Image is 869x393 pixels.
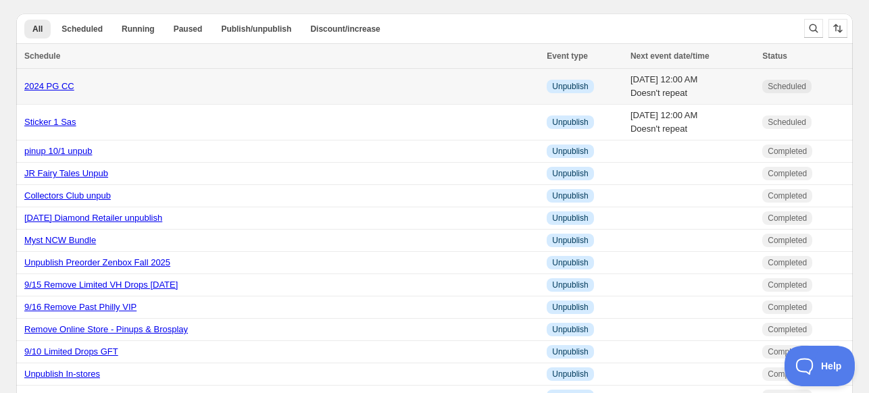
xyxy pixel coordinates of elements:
span: Completed [768,280,807,290]
span: Paused [174,24,203,34]
a: 9/16 Remove Past Philly VIP [24,302,136,312]
span: Unpublish [552,369,588,379]
span: Unpublish [552,235,588,246]
a: Collectors Club unpub [24,190,111,201]
span: Schedule [24,51,60,61]
a: 9/15 Remove Limited VH Drops [DATE] [24,280,178,290]
span: Scheduled [768,81,806,92]
span: Scheduled [61,24,103,34]
span: Running [122,24,155,34]
button: Sort the results [828,19,847,38]
span: Unpublish [552,280,588,290]
span: Unpublish [552,302,588,313]
td: [DATE] 12:00 AM Doesn't repeat [626,105,758,140]
span: Scheduled [768,117,806,128]
span: Unpublish [552,346,588,357]
span: Event type [547,51,588,61]
iframe: Toggle Customer Support [785,346,855,386]
span: Unpublish [552,190,588,201]
span: Unpublish [552,117,588,128]
a: Unpublish In-stores [24,369,100,379]
span: Completed [768,369,807,379]
span: Unpublish [552,257,588,268]
a: Unpublish Preorder Zenbox Fall 2025 [24,257,170,267]
span: Completed [768,190,807,201]
span: Unpublish [552,81,588,92]
span: Unpublish [552,146,588,157]
span: Unpublish [552,324,588,335]
td: [DATE] 12:00 AM Doesn't repeat [626,69,758,105]
span: Publish/unpublish [221,24,291,34]
a: [DATE] Diamond Retailer unpublish [24,213,162,223]
span: Unpublish [552,213,588,224]
span: Discount/increase [310,24,380,34]
span: All [32,24,43,34]
span: Next event date/time [630,51,710,61]
span: Status [762,51,787,61]
span: Completed [768,257,807,268]
span: Completed [768,324,807,335]
span: Completed [768,146,807,157]
span: Completed [768,235,807,246]
a: 2024 PG CC [24,81,74,91]
a: Sticker 1 Sas [24,117,76,127]
span: Unpublish [552,168,588,179]
a: Myst NCW Bundle [24,235,96,245]
a: pinup 10/1 unpub [24,146,92,156]
span: Completed [768,213,807,224]
button: Search and filter results [804,19,823,38]
a: Remove Online Store - Pinups & Brosplay [24,324,188,334]
span: Completed [768,346,807,357]
span: Completed [768,302,807,313]
span: Completed [768,168,807,179]
a: JR Fairy Tales Unpub [24,168,108,178]
a: 9/10 Limited Drops GFT [24,346,118,357]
